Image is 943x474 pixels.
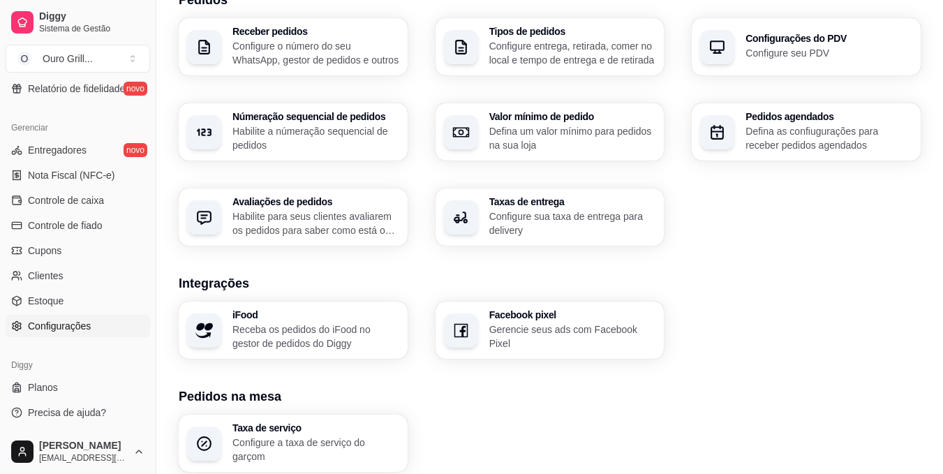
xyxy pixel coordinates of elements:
[6,117,150,139] div: Gerenciar
[6,189,150,212] a: Controle de caixa
[28,82,125,96] span: Relatório de fidelidade
[489,197,656,207] h3: Taxas de entrega
[39,452,128,464] span: [EMAIL_ADDRESS][DOMAIN_NAME]
[17,52,31,66] span: O
[436,302,664,359] button: Facebook pixelGerencie seus ads com Facebook Pixel
[6,139,150,161] a: Entregadoresnovo
[6,354,150,376] div: Diggy
[232,423,399,433] h3: Taxa de serviço
[39,440,128,452] span: [PERSON_NAME]
[28,193,104,207] span: Controle de caixa
[489,310,656,320] h3: Facebook pixel
[489,27,656,36] h3: Tipos de pedidos
[179,18,408,75] button: Receber pedidosConfigure o número do seu WhatsApp, gestor de pedidos e outros
[28,294,64,308] span: Estoque
[436,103,664,161] button: Valor mínimo de pedidoDefina um valor mínimo para pedidos na sua loja
[489,323,656,350] p: Gerencie seus ads com Facebook Pixel
[232,323,399,350] p: Receba os pedidos do iFood no gestor de pedidos do Diggy
[232,27,399,36] h3: Receber pedidos
[28,380,58,394] span: Planos
[745,46,912,60] p: Configure seu PDV
[179,387,921,406] h3: Pedidos na mesa
[6,290,150,312] a: Estoque
[489,124,656,152] p: Defina um valor mínimo para pedidos na sua loja
[43,52,93,66] div: Ouro Grill ...
[232,197,399,207] h3: Avaliações de pedidos
[232,209,399,237] p: Habilite para seus clientes avaliarem os pedidos para saber como está o feedback da sua loja
[28,244,61,258] span: Cupons
[28,319,91,333] span: Configurações
[6,401,150,424] a: Precisa de ajuda?
[489,39,656,67] p: Configure entrega, retirada, comer no local e tempo de entrega e de retirada
[232,124,399,152] p: Habilite a númeração sequencial de pedidos
[232,112,399,121] h3: Númeração sequencial de pedidos
[6,6,150,39] a: DiggySistema de Gestão
[179,274,921,293] h3: Integrações
[745,112,912,121] h3: Pedidos agendados
[6,77,150,100] a: Relatório de fidelidadenovo
[6,45,150,73] button: Select a team
[489,209,656,237] p: Configure sua taxa de entrega para delivery
[179,415,408,472] button: Taxa de serviçoConfigure a taxa de serviço do garçom
[436,18,664,75] button: Tipos de pedidosConfigure entrega, retirada, comer no local e tempo de entrega e de retirada
[6,164,150,186] a: Nota Fiscal (NFC-e)
[232,436,399,464] p: Configure a taxa de serviço do garçom
[28,406,106,420] span: Precisa de ajuda?
[179,103,408,161] button: Númeração sequencial de pedidosHabilite a númeração sequencial de pedidos
[6,315,150,337] a: Configurações
[745,34,912,43] h3: Configurações do PDV
[39,10,144,23] span: Diggy
[436,188,664,246] button: Taxas de entregaConfigure sua taxa de entrega para delivery
[39,23,144,34] span: Sistema de Gestão
[28,168,114,182] span: Nota Fiscal (NFC-e)
[232,39,399,67] p: Configure o número do seu WhatsApp, gestor de pedidos e outros
[489,112,656,121] h3: Valor mínimo de pedido
[692,18,921,75] button: Configurações do PDVConfigure seu PDV
[28,143,87,157] span: Entregadores
[179,302,408,359] button: iFoodReceba os pedidos do iFood no gestor de pedidos do Diggy
[6,214,150,237] a: Controle de fiado
[6,265,150,287] a: Clientes
[28,219,103,232] span: Controle de fiado
[232,310,399,320] h3: iFood
[692,103,921,161] button: Pedidos agendadosDefina as confiugurações para receber pedidos agendados
[28,269,64,283] span: Clientes
[6,435,150,468] button: [PERSON_NAME][EMAIL_ADDRESS][DOMAIN_NAME]
[6,376,150,399] a: Planos
[6,239,150,262] a: Cupons
[745,124,912,152] p: Defina as confiugurações para receber pedidos agendados
[179,188,408,246] button: Avaliações de pedidosHabilite para seus clientes avaliarem os pedidos para saber como está o feed...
